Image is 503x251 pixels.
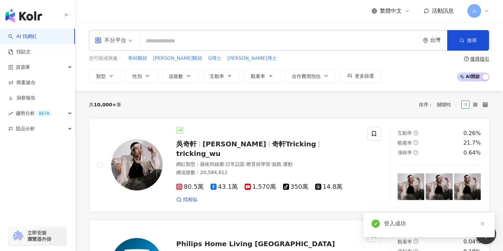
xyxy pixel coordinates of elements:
span: 立即安裝 瀏覽器外掛 [27,230,51,242]
span: check-circle [372,220,380,228]
span: Q博士 [208,55,221,62]
span: [PERSON_NAME]博士 [227,55,276,62]
span: 觀看率 [251,74,265,79]
span: · [224,161,225,167]
span: 奇軒Tricking [272,140,316,148]
span: 您可能感興趣： [89,55,122,62]
button: 更多篩選 [340,69,381,83]
div: 不分平台 [95,35,126,46]
span: 繁體中文 [380,7,402,15]
span: 性別 [132,74,142,79]
span: 關聯性 [437,99,457,110]
span: 藝術與娛樂 [200,161,224,167]
button: 類型 [89,69,121,83]
div: 0.26% [463,130,481,137]
span: 10,000+ [94,102,116,107]
div: 登入成功 [384,220,487,228]
span: question-circle [413,150,418,155]
button: 專科醫師 [128,55,147,62]
a: KOL Avatar吳奇軒[PERSON_NAME]奇軒Trickingtricking_wu網紅類型：藝術與娛樂·日常話題·教育與學習·遊戲·運動總追蹤數：20,584,81280.5萬43.... [89,118,489,212]
span: 更多篩選 [355,73,374,79]
a: 找貼文 [8,49,31,55]
img: chrome extension [11,230,24,241]
span: 遊戲 [272,161,281,167]
button: 互動率 [203,69,240,83]
div: 總追蹤數 ： 20,584,812 [176,169,359,176]
span: 找相似 [183,196,197,203]
span: · [270,161,272,167]
span: 運動 [283,161,293,167]
button: 觀看率 [244,69,281,83]
span: · [281,161,283,167]
span: A [473,7,476,15]
div: 搜尋指引 [470,56,489,62]
span: tricking_wu [176,149,221,158]
button: Q博士 [208,55,222,62]
a: 找相似 [176,196,197,203]
span: 14.8萬 [315,183,343,190]
button: 合作費用預估 [285,69,336,83]
span: 資源庫 [16,60,30,75]
span: 搜尋 [467,38,477,43]
span: 教育與學習 [246,161,270,167]
div: 0.64% [463,149,481,157]
span: question-circle [413,131,418,135]
img: post-image [454,173,481,200]
span: 合作費用預估 [292,74,321,79]
span: 互動率 [210,74,224,79]
span: question-circle [464,56,469,61]
span: 吳奇軒 [176,140,197,148]
span: 觀看率 [398,140,412,146]
a: searchAI 找網紅 [8,33,37,40]
span: 43.1萬 [210,183,238,190]
span: [PERSON_NAME] [203,140,266,148]
div: 共 筆 [89,102,121,107]
span: · [245,161,246,167]
a: 洞察報告 [8,95,36,102]
span: 350萬 [283,183,308,190]
span: [PERSON_NAME]醫師 [153,55,202,62]
button: [PERSON_NAME]博士 [227,55,277,62]
button: [PERSON_NAME]醫師 [153,55,203,62]
span: 觀看率 [398,239,412,245]
span: 互動率 [398,130,412,136]
span: 追蹤數 [169,74,183,79]
button: 搜尋 [447,30,489,51]
div: BETA [36,110,52,117]
img: post-image [398,173,424,200]
span: Philips Home Living [GEOGRAPHIC_DATA] [176,240,335,248]
span: environment [423,38,428,43]
button: 追蹤數 [162,69,198,83]
button: 性別 [125,69,157,83]
span: question-circle [413,140,418,145]
a: 商案媒合 [8,79,36,86]
span: 活動訊息 [432,8,454,14]
span: 漲粉率 [398,150,412,155]
div: 台灣 [430,37,447,43]
div: 排序： [419,99,461,110]
span: 趨勢分析 [16,106,52,121]
span: rise [8,111,13,116]
span: 類型 [96,74,106,79]
span: 1,570萬 [245,183,276,190]
span: 日常話題 [225,161,245,167]
img: post-image [426,173,452,200]
div: 21.7% [463,139,481,147]
img: KOL Avatar [111,139,163,190]
a: chrome extension立即安裝 瀏覽器外掛 [9,227,66,245]
span: 競品分析 [16,121,35,136]
span: close [480,221,485,226]
span: 80.5萬 [176,183,204,190]
div: 網紅類型 ： [176,161,359,168]
img: logo [5,9,42,23]
span: appstore [95,37,102,44]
